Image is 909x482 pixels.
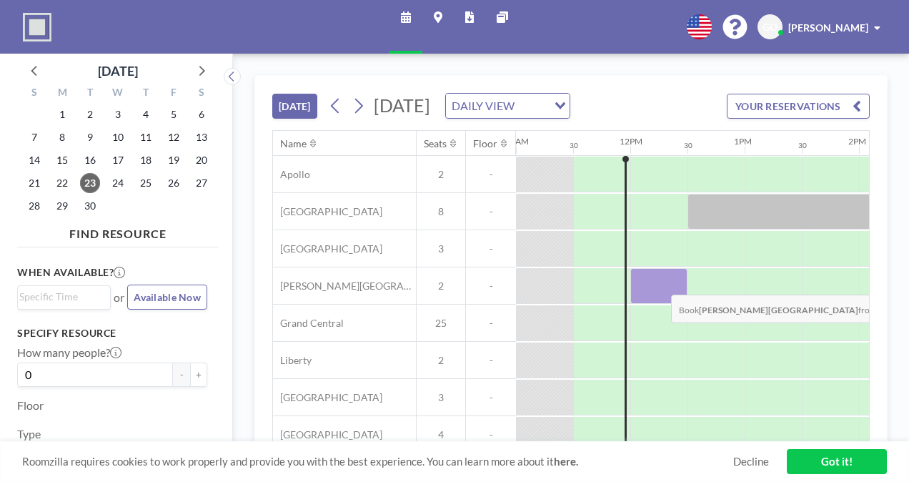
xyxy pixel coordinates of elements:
[24,173,44,193] span: Sunday, September 21, 2025
[104,84,132,103] div: W
[22,455,733,468] span: Roomzilla requires cookies to work properly and provide you with the best experience. You can lea...
[684,141,692,150] div: 30
[374,94,430,116] span: [DATE]
[798,141,807,150] div: 30
[727,94,870,119] button: YOUR RESERVATIONS
[76,84,104,103] div: T
[80,104,100,124] span: Tuesday, September 2, 2025
[134,291,201,303] span: Available Now
[417,391,465,404] span: 3
[19,289,102,305] input: Search for option
[108,127,128,147] span: Wednesday, September 10, 2025
[417,354,465,367] span: 2
[273,317,344,330] span: Grand Central
[466,168,516,181] span: -
[24,150,44,170] span: Sunday, September 14, 2025
[187,84,215,103] div: S
[699,305,858,315] b: [PERSON_NAME][GEOGRAPHIC_DATA]
[192,150,212,170] span: Saturday, September 20, 2025
[417,205,465,218] span: 8
[273,428,382,441] span: [GEOGRAPHIC_DATA]
[417,242,465,255] span: 3
[273,280,416,292] span: [PERSON_NAME][GEOGRAPHIC_DATA]
[24,196,44,216] span: Sunday, September 28, 2025
[417,280,465,292] span: 2
[52,173,72,193] span: Monday, September 22, 2025
[80,150,100,170] span: Tuesday, September 16, 2025
[52,104,72,124] span: Monday, September 1, 2025
[108,150,128,170] span: Wednesday, September 17, 2025
[273,205,382,218] span: [GEOGRAPHIC_DATA]
[473,137,497,150] div: Floor
[136,127,156,147] span: Thursday, September 11, 2025
[136,104,156,124] span: Thursday, September 4, 2025
[108,173,128,193] span: Wednesday, September 24, 2025
[273,354,312,367] span: Liberty
[17,345,121,360] label: How many people?
[466,205,516,218] span: -
[273,391,382,404] span: [GEOGRAPHIC_DATA]
[190,363,207,387] button: +
[136,173,156,193] span: Thursday, September 25, 2025
[417,168,465,181] span: 2
[733,455,769,468] a: Decline
[98,61,138,81] div: [DATE]
[446,94,570,118] div: Search for option
[108,104,128,124] span: Wednesday, September 3, 2025
[570,141,578,150] div: 30
[131,84,159,103] div: T
[466,242,516,255] span: -
[80,173,100,193] span: Tuesday, September 23, 2025
[272,94,317,119] button: [DATE]
[114,290,124,305] span: or
[17,398,44,413] label: Floor
[466,317,516,330] span: -
[18,286,110,308] div: Search for option
[159,84,187,103] div: F
[192,127,212,147] span: Saturday, September 13, 2025
[788,21,868,34] span: [PERSON_NAME]
[24,127,44,147] span: Sunday, September 7, 2025
[136,150,156,170] span: Thursday, September 18, 2025
[173,363,190,387] button: -
[80,196,100,216] span: Tuesday, September 30, 2025
[466,354,516,367] span: -
[164,150,184,170] span: Friday, September 19, 2025
[52,127,72,147] span: Monday, September 8, 2025
[52,196,72,216] span: Monday, September 29, 2025
[466,391,516,404] span: -
[17,427,41,441] label: Type
[164,127,184,147] span: Friday, September 12, 2025
[417,317,465,330] span: 25
[17,327,207,340] h3: Specify resource
[192,173,212,193] span: Saturday, September 27, 2025
[192,104,212,124] span: Saturday, September 6, 2025
[164,173,184,193] span: Friday, September 26, 2025
[466,428,516,441] span: -
[17,221,219,241] h4: FIND RESOURCE
[273,242,382,255] span: [GEOGRAPHIC_DATA]
[449,97,517,115] span: DAILY VIEW
[763,21,778,34] span: GO
[21,84,49,103] div: S
[734,136,752,147] div: 1PM
[280,137,307,150] div: Name
[554,455,578,468] a: here.
[49,84,76,103] div: M
[23,13,51,41] img: organization-logo
[80,127,100,147] span: Tuesday, September 9, 2025
[519,97,546,115] input: Search for option
[52,150,72,170] span: Monday, September 15, 2025
[127,285,207,310] button: Available Now
[424,137,447,150] div: Seats
[620,136,642,147] div: 12PM
[273,168,310,181] span: Apollo
[787,449,887,474] a: Got it!
[848,136,866,147] div: 2PM
[505,136,529,147] div: 11AM
[164,104,184,124] span: Friday, September 5, 2025
[417,428,465,441] span: 4
[466,280,516,292] span: -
